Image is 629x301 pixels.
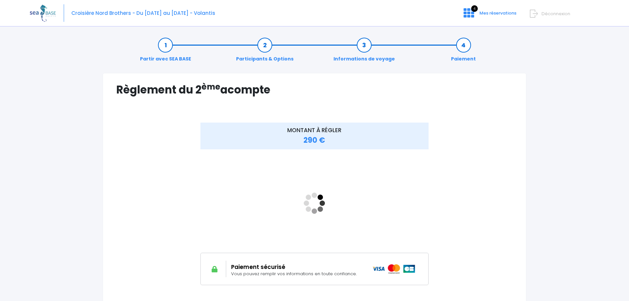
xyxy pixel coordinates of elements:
h1: Règlement du 2 acompte [116,83,513,96]
iframe: <!-- //required --> [200,154,429,253]
a: Informations de voyage [330,42,398,62]
h2: Paiement sécurisé [231,264,363,270]
span: MONTANT À RÉGLER [287,126,341,134]
span: 4 [471,5,478,12]
a: Partir avec SEA BASE [137,42,194,62]
span: Vous pouvez remplir vos informations en toute confiance. [231,271,357,277]
span: Croisière Nord Brothers - Du [DATE] au [DATE] - Volantis [71,10,215,17]
span: Mes réservations [479,10,516,16]
img: icons_paiement_securise@2x.png [372,264,416,274]
span: Déconnexion [542,11,570,17]
a: Paiement [448,42,479,62]
span: 290 € [303,135,325,145]
sup: ème [201,81,220,93]
a: 4 Mes réservations [458,12,520,19]
a: Participants & Options [233,42,297,62]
